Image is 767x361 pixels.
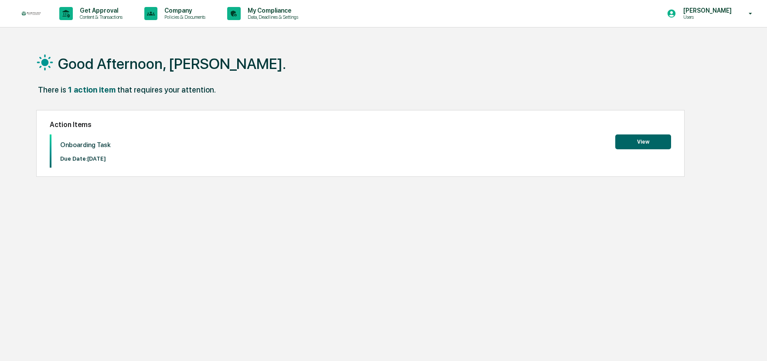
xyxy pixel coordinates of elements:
p: My Compliance [241,7,303,14]
p: Company [157,7,210,14]
p: Data, Deadlines & Settings [241,14,303,20]
div: that requires your attention. [117,85,216,94]
div: There is [38,85,66,94]
p: Policies & Documents [157,14,210,20]
img: logo [21,11,42,17]
p: [PERSON_NAME] [676,7,736,14]
p: Content & Transactions [73,14,127,20]
h1: Good Afternoon, [PERSON_NAME]. [58,55,286,72]
a: View [615,137,671,145]
h2: Action Items [50,120,671,129]
p: Due Date: [DATE] [60,155,111,162]
p: Users [676,14,736,20]
p: Onboarding Task [60,141,111,149]
p: Get Approval [73,7,127,14]
button: View [615,134,671,149]
div: 1 action item [68,85,116,94]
